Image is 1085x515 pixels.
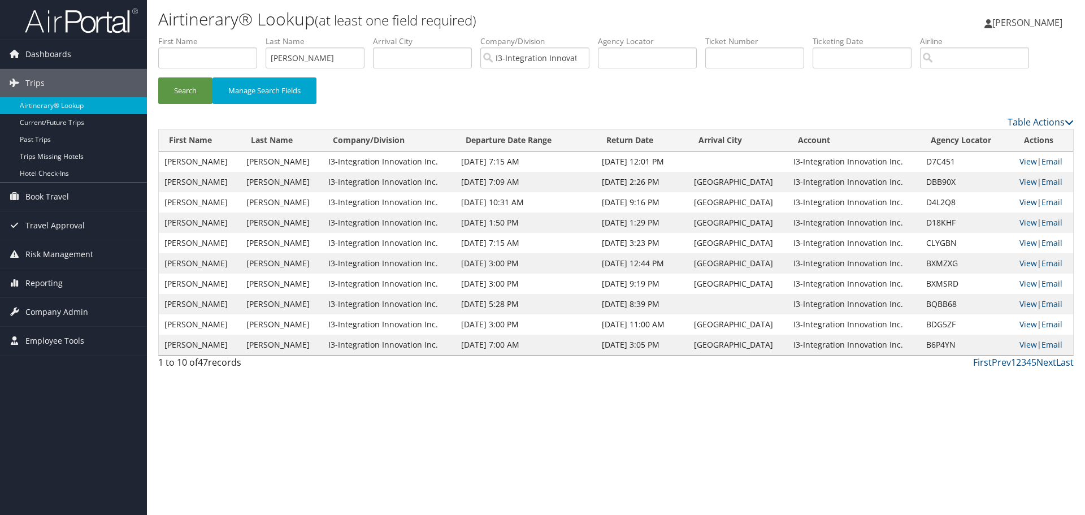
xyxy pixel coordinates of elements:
[788,233,921,253] td: I3-Integration Innovation Inc.
[159,274,241,294] td: [PERSON_NAME]
[688,314,788,335] td: [GEOGRAPHIC_DATA]
[1014,294,1073,314] td: |
[455,294,596,314] td: [DATE] 5:28 PM
[455,192,596,213] td: [DATE] 10:31 AM
[159,172,241,192] td: [PERSON_NAME]
[788,314,921,335] td: I3-Integration Innovation Inc.
[241,213,323,233] td: [PERSON_NAME]
[1019,339,1037,350] a: View
[921,192,1014,213] td: D4L2Q8
[788,192,921,213] td: I3-Integration Innovation Inc.
[25,211,85,240] span: Travel Approval
[1041,258,1062,269] a: Email
[241,192,323,213] td: [PERSON_NAME]
[921,233,1014,253] td: CLYGBN
[688,253,788,274] td: [GEOGRAPHIC_DATA]
[1041,298,1062,309] a: Email
[921,274,1014,294] td: BXMSRD
[596,253,689,274] td: [DATE] 12:44 PM
[1019,197,1037,207] a: View
[241,294,323,314] td: [PERSON_NAME]
[455,335,596,355] td: [DATE] 7:00 AM
[921,335,1014,355] td: B6P4YN
[1031,356,1036,369] a: 5
[323,274,455,294] td: I3-Integration Innovation Inc.
[921,152,1014,172] td: D7C451
[1041,176,1062,187] a: Email
[1014,152,1073,172] td: |
[1014,335,1073,355] td: |
[455,129,596,152] th: Departure Date Range: activate to sort column ascending
[455,233,596,253] td: [DATE] 7:15 AM
[266,36,373,47] label: Last Name
[1014,233,1073,253] td: |
[788,129,921,152] th: Account: activate to sort column ascending
[323,152,455,172] td: I3-Integration Innovation Inc.
[241,335,323,355] td: [PERSON_NAME]
[788,253,921,274] td: I3-Integration Innovation Inc.
[25,240,93,269] span: Risk Management
[25,269,63,297] span: Reporting
[921,172,1014,192] td: DBB90X
[159,294,241,314] td: [PERSON_NAME]
[688,335,788,355] td: [GEOGRAPHIC_DATA]
[596,274,689,294] td: [DATE] 9:19 PM
[1014,213,1073,233] td: |
[1056,356,1074,369] a: Last
[455,152,596,172] td: [DATE] 7:15 AM
[1041,156,1062,167] a: Email
[241,253,323,274] td: [PERSON_NAME]
[1019,237,1037,248] a: View
[1021,356,1026,369] a: 3
[455,274,596,294] td: [DATE] 3:00 PM
[241,172,323,192] td: [PERSON_NAME]
[25,327,84,355] span: Employee Tools
[159,335,241,355] td: [PERSON_NAME]
[921,314,1014,335] td: BDG5ZF
[992,16,1062,29] span: [PERSON_NAME]
[1041,278,1062,289] a: Email
[159,314,241,335] td: [PERSON_NAME]
[1041,217,1062,228] a: Email
[1014,129,1073,152] th: Actions
[158,36,266,47] label: First Name
[323,129,455,152] th: Company/Division
[984,6,1074,40] a: [PERSON_NAME]
[158,77,212,104] button: Search
[323,192,455,213] td: I3-Integration Innovation Inc.
[921,294,1014,314] td: BQBB68
[598,36,705,47] label: Agency Locator
[158,7,769,31] h1: Airtinerary® Lookup
[1016,356,1021,369] a: 2
[1026,356,1031,369] a: 4
[25,40,71,68] span: Dashboards
[992,356,1011,369] a: Prev
[688,172,788,192] td: [GEOGRAPHIC_DATA]
[1019,156,1037,167] a: View
[323,314,455,335] td: I3-Integration Innovation Inc.
[1036,356,1056,369] a: Next
[1014,192,1073,213] td: |
[973,356,992,369] a: First
[323,213,455,233] td: I3-Integration Innovation Inc.
[788,152,921,172] td: I3-Integration Innovation Inc.
[1011,356,1016,369] a: 1
[159,213,241,233] td: [PERSON_NAME]
[212,77,316,104] button: Manage Search Fields
[323,294,455,314] td: I3-Integration Innovation Inc.
[455,213,596,233] td: [DATE] 1:50 PM
[596,314,689,335] td: [DATE] 11:00 AM
[1041,237,1062,248] a: Email
[25,7,138,34] img: airportal-logo.png
[705,36,813,47] label: Ticket Number
[241,152,323,172] td: [PERSON_NAME]
[241,274,323,294] td: [PERSON_NAME]
[1019,298,1037,309] a: View
[25,183,69,211] span: Book Travel
[1008,116,1074,128] a: Table Actions
[788,213,921,233] td: I3-Integration Innovation Inc.
[455,314,596,335] td: [DATE] 3:00 PM
[159,233,241,253] td: [PERSON_NAME]
[688,233,788,253] td: [GEOGRAPHIC_DATA]
[159,152,241,172] td: [PERSON_NAME]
